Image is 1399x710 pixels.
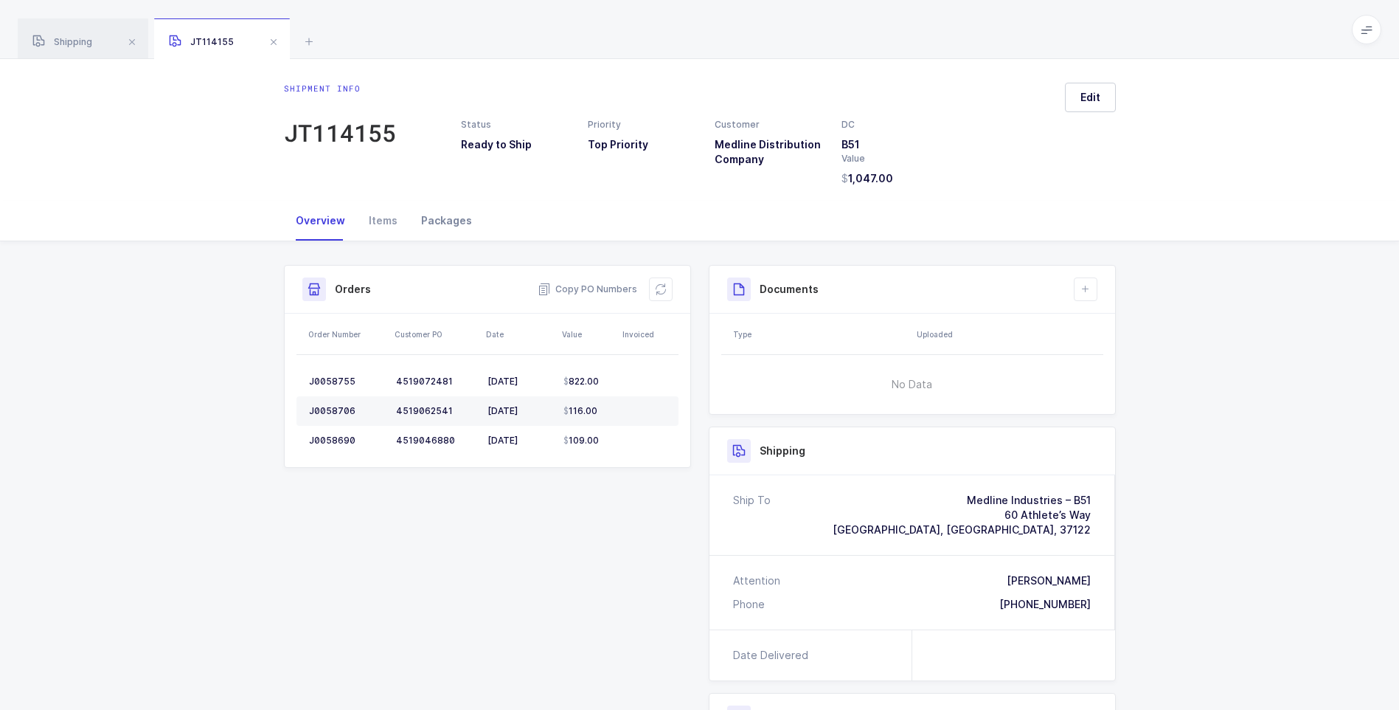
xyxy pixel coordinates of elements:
div: Type [733,328,908,340]
div: Attention [733,573,780,588]
div: Date Delivered [733,648,814,663]
div: Items [357,201,409,241]
div: 60 Athlete’s Way [833,508,1091,523]
div: Priority [588,118,697,131]
div: 4519072481 [396,376,476,387]
h3: Medline Distribution Company [715,137,824,167]
span: JT114155 [169,36,234,47]
div: J0058706 [309,405,384,417]
span: [GEOGRAPHIC_DATA], [GEOGRAPHIC_DATA], 37122 [833,523,1091,536]
h3: Orders [335,282,371,297]
span: 1,047.00 [841,171,893,186]
div: [DATE] [487,435,552,447]
div: Customer PO [395,328,477,340]
div: DC [841,118,951,131]
div: Shipment info [284,83,396,94]
div: Value [841,152,951,165]
div: J0058690 [309,435,384,447]
div: 4519046880 [396,435,476,447]
h3: Ready to Ship [461,137,570,152]
h3: Documents [760,282,819,297]
div: Customer [715,118,824,131]
h3: B51 [841,137,951,152]
h3: Shipping [760,444,805,458]
h3: Top Priority [588,137,697,152]
div: [DATE] [487,376,552,387]
div: Date [486,328,553,340]
span: Edit [1080,90,1100,105]
button: Edit [1065,83,1116,112]
div: Invoiced [622,328,674,340]
span: Shipping [32,36,92,47]
div: Overview [284,201,357,241]
div: Uploaded [917,328,1099,340]
div: Medline Industries – B51 [833,493,1091,508]
div: Phone [733,597,765,612]
span: 822.00 [563,376,599,387]
span: No Data [816,362,1007,407]
div: Order Number [308,328,386,340]
div: [PERSON_NAME] [1007,573,1091,588]
div: 4519062541 [396,405,476,417]
button: Copy PO Numbers [538,282,637,297]
span: 116.00 [563,405,597,417]
div: Ship To [733,493,771,537]
div: Value [562,328,614,340]
div: [DATE] [487,405,552,417]
div: [PHONE_NUMBER] [999,597,1091,612]
span: 109.00 [563,435,599,447]
div: Packages [409,201,484,241]
div: Status [461,118,570,131]
div: J0058755 [309,376,384,387]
